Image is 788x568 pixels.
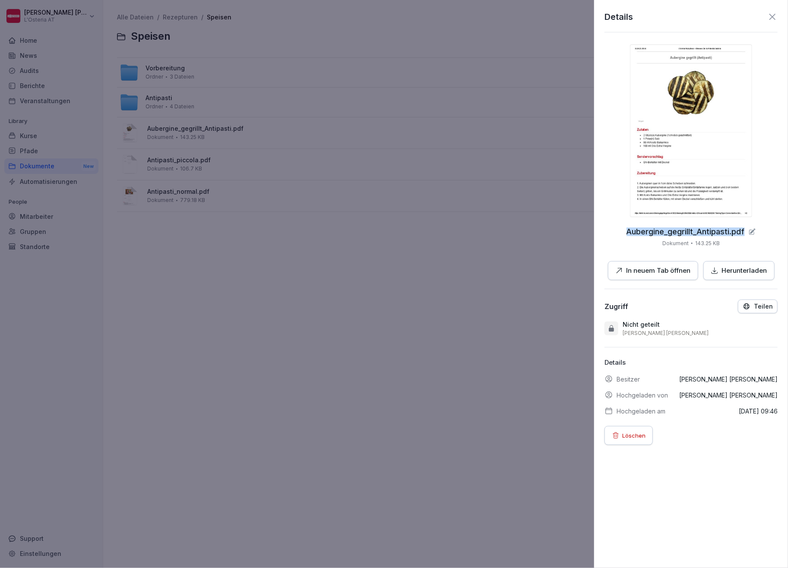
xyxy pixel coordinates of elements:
[604,426,653,445] button: Löschen
[608,261,698,281] button: In neuem Tab öffnen
[617,407,665,416] p: Hochgeladen am
[622,431,646,440] p: Löschen
[604,358,778,368] p: Details
[617,391,668,400] p: Hochgeladen von
[617,375,640,384] p: Besitzer
[695,240,720,247] p: 143.25 KB
[630,44,752,217] img: thumbnail
[604,302,628,311] div: Zugriff
[604,10,633,23] p: Details
[627,266,691,276] p: In neuem Tab öffnen
[679,375,778,384] p: [PERSON_NAME] [PERSON_NAME]
[739,407,778,416] p: [DATE] 09:46
[623,320,660,329] p: Nicht geteilt
[754,303,773,310] p: Teilen
[738,300,778,313] button: Teilen
[679,391,778,400] p: [PERSON_NAME] [PERSON_NAME]
[703,261,775,281] button: Herunterladen
[627,227,745,236] p: Aubergine_gegrillt_Antipasti.pdf
[623,330,709,337] p: [PERSON_NAME] [PERSON_NAME]
[662,240,689,247] p: Dokument
[722,266,767,276] p: Herunterladen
